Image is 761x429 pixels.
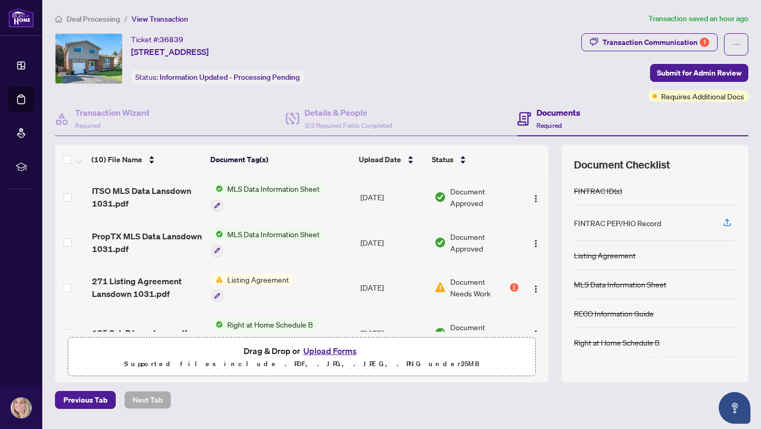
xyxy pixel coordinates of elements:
[211,228,324,257] button: Status IconMLS Data Information Sheet
[92,230,203,255] span: PropTX MLS Data Lansdown 1031.pdf
[131,70,304,84] div: Status:
[92,184,203,210] span: ITSO MLS Data Lansdown 1031.pdf
[428,145,519,174] th: Status
[657,64,741,81] span: Submit for Admin Review
[355,145,428,174] th: Upload Date
[91,154,142,165] span: (10) File Name
[223,319,317,330] span: Right at Home Schedule B
[223,274,293,285] span: Listing Agreement
[450,276,508,299] span: Document Needs Work
[532,285,540,293] img: Logo
[536,106,580,119] h4: Documents
[304,122,392,129] span: 3/3 Required Fields Completed
[87,145,206,174] th: (10) File Name
[434,282,446,293] img: Document Status
[92,327,187,339] span: 105 Sch B Lansdown.pdf
[75,358,529,370] p: Supported files include .PDF, .JPG, .JPEG, .PNG under 25 MB
[650,64,748,82] button: Submit for Admin Review
[223,228,324,240] span: MLS Data Information Sheet
[55,15,62,23] span: home
[602,34,709,51] div: Transaction Communication
[450,231,518,254] span: Document Approved
[532,239,540,248] img: Logo
[300,344,360,358] button: Upload Forms
[434,327,446,339] img: Document Status
[75,122,100,129] span: Required
[92,275,203,300] span: 271 Listing Agreement Lansdown 1031.pdf
[532,194,540,203] img: Logo
[574,157,670,172] span: Document Checklist
[68,338,535,377] span: Drag & Drop orUpload FormsSupported files include .PDF, .JPG, .JPEG, .PNG under25MB
[574,278,666,290] div: MLS Data Information Sheet
[527,324,544,341] button: Logo
[55,34,122,83] img: IMG-40727687_1.jpg
[211,274,293,302] button: Status IconListing Agreement
[8,8,34,27] img: logo
[67,14,120,24] span: Deal Processing
[574,307,654,319] div: RECO Information Guide
[532,330,540,338] img: Logo
[450,185,518,209] span: Document Approved
[131,45,209,58] span: [STREET_ADDRESS]
[211,274,223,285] img: Status Icon
[510,283,518,292] div: 1
[11,398,31,418] img: Profile Icon
[356,310,430,356] td: [DATE]
[434,191,446,203] img: Document Status
[132,14,188,24] span: View Transaction
[124,13,127,25] li: /
[131,33,183,45] div: Ticket #:
[527,279,544,296] button: Logo
[359,154,401,165] span: Upload Date
[581,33,718,51] button: Transaction Communication1
[211,228,223,240] img: Status Icon
[160,35,183,44] span: 36839
[211,183,223,194] img: Status Icon
[574,337,660,348] div: Right at Home Schedule B
[450,321,518,344] span: Document Approved
[527,189,544,206] button: Logo
[356,265,430,311] td: [DATE]
[211,319,317,347] button: Status IconRight at Home Schedule B
[732,41,740,48] span: ellipsis
[75,106,150,119] h4: Transaction Wizard
[211,183,324,211] button: Status IconMLS Data Information Sheet
[160,72,300,82] span: Information Updated - Processing Pending
[661,90,744,102] span: Requires Additional Docs
[211,319,223,330] img: Status Icon
[700,38,709,47] div: 1
[574,185,622,197] div: FINTRAC ID(s)
[304,106,392,119] h4: Details & People
[648,13,748,25] article: Transaction saved an hour ago
[434,237,446,248] img: Document Status
[206,145,355,174] th: Document Tag(s)
[124,391,171,409] button: Next Tab
[536,122,562,129] span: Required
[574,249,636,261] div: Listing Agreement
[356,220,430,265] td: [DATE]
[55,391,116,409] button: Previous Tab
[356,174,430,220] td: [DATE]
[719,392,750,424] button: Open asap
[244,344,360,358] span: Drag & Drop or
[527,234,544,251] button: Logo
[223,183,324,194] span: MLS Data Information Sheet
[432,154,453,165] span: Status
[574,217,661,229] div: FINTRAC PEP/HIO Record
[63,391,107,408] span: Previous Tab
